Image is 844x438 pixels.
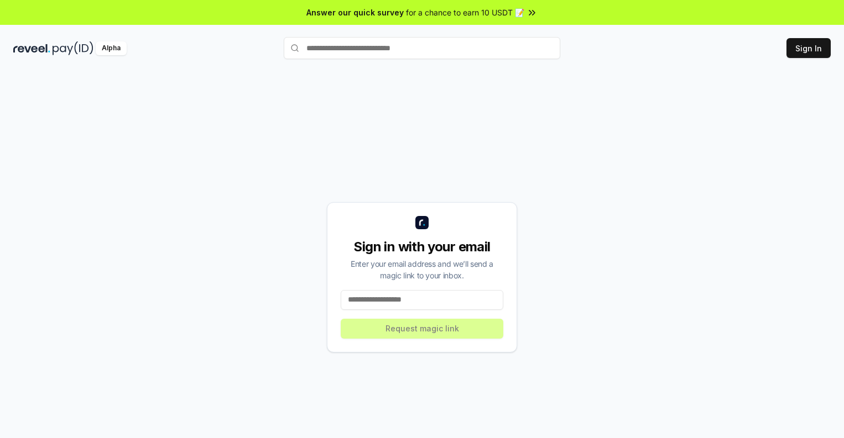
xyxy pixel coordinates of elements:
[786,38,831,58] button: Sign In
[13,41,50,55] img: reveel_dark
[96,41,127,55] div: Alpha
[53,41,93,55] img: pay_id
[306,7,404,18] span: Answer our quick survey
[406,7,524,18] span: for a chance to earn 10 USDT 📝
[341,258,503,281] div: Enter your email address and we’ll send a magic link to your inbox.
[341,238,503,256] div: Sign in with your email
[415,216,429,229] img: logo_small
